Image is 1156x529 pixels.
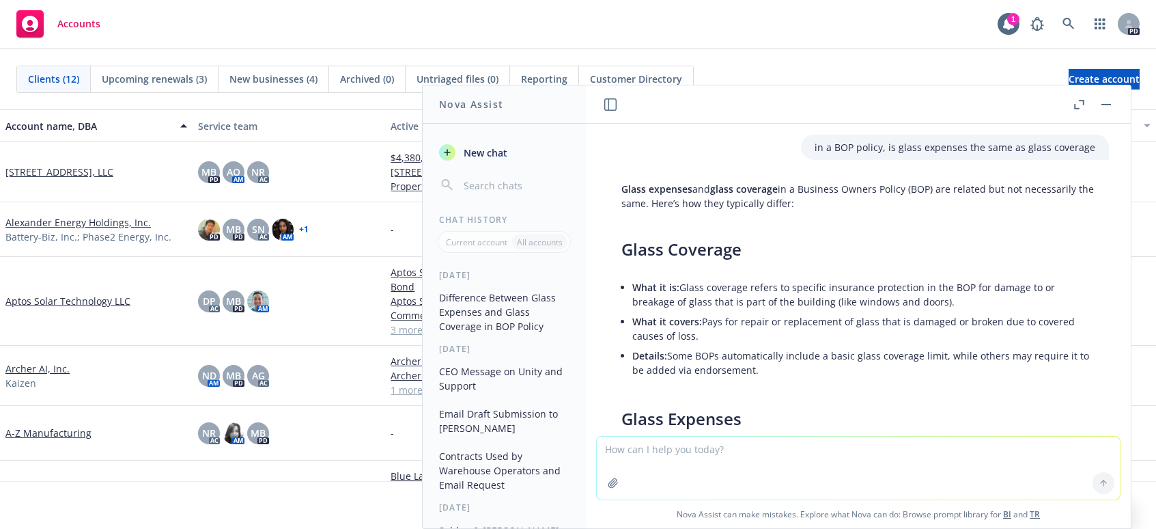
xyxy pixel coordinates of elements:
[252,222,265,236] span: SN
[57,18,100,29] span: Accounts
[28,72,79,86] span: Clients (12)
[227,165,240,179] span: AO
[423,214,586,226] div: Chat History
[202,368,216,383] span: ND
[299,226,309,234] a: + 1
[5,294,130,308] a: Aptos Solar Technology LLC
[5,230,171,244] span: Battery-Biz, Inc.; Phase2 Energy, Inc.
[252,368,265,383] span: AG
[590,72,682,86] span: Customer Directory
[391,383,572,397] a: 1 more
[439,97,503,111] h1: Nova Assist
[272,219,294,241] img: photo
[226,222,241,236] span: MB
[391,294,572,323] a: Aptos Solar Technology LLC - Commercial Property
[621,182,1095,211] p: and in a Business Owners Policy (BOP) are related but not necessarily the same. Here’s how they t...
[198,119,380,133] div: Service team
[391,368,572,383] a: Archer AI, Inc. - Workers' Compensation
[1024,10,1051,38] a: Report a Bug
[251,426,266,440] span: MB
[340,72,394,86] span: Archived (0)
[391,265,572,294] a: Aptos Solar Technology LLC - Surety Bond
[434,286,575,338] button: Difference Between Glass Expenses and Glass Coverage in BOP Policy
[434,360,575,397] button: CEO Message on Unity and Support
[632,281,679,294] span: What it is:
[391,119,572,133] div: Active policies
[1069,66,1140,92] span: Create account
[247,290,269,312] img: photo
[391,150,572,165] a: $4,380,000 Excess of $2,500,000
[434,445,575,496] button: Contracts Used by Warehouse Operators and Email Request
[710,182,778,195] span: glass coverage
[632,349,667,362] span: Details:
[202,426,216,440] span: NR
[5,165,113,179] a: [STREET_ADDRESS], LLC
[201,165,216,179] span: MB
[1055,10,1082,38] a: Search
[632,346,1095,380] li: Some BOPs automatically include a basic glass coverage limit, while others may require it to be a...
[223,422,244,444] img: photo
[391,165,572,193] a: [STREET_ADDRESS], LLC - Commercial Property
[5,362,70,376] a: Archer AI, Inc.
[434,403,575,439] button: Email Draft Submission to [PERSON_NAME]
[391,222,394,236] span: -
[203,294,216,308] span: DP
[1007,10,1019,23] div: 1
[229,72,318,86] span: New businesses (4)
[11,5,106,43] a: Accounts
[1086,10,1114,38] a: Switch app
[815,140,1095,154] p: in a BOP policy, is glass expenses the same as glass coverage
[226,294,241,308] span: MB
[423,343,586,355] div: [DATE]
[446,236,507,248] p: Current account
[417,72,498,86] span: Untriaged files (0)
[621,238,1095,261] h3: Glass Coverage
[391,354,572,368] a: Archer AI, Inc. - Business Owners
[461,146,507,160] span: New chat
[517,236,563,248] p: All accounts
[5,426,91,440] a: A-Z Manufacturing
[632,315,702,328] span: What it covers:
[1030,508,1040,520] a: TR
[5,119,172,133] div: Account name, DBA
[385,109,578,142] button: Active policies
[632,312,1095,346] li: Pays for repair or replacement of glass that is damaged or broken due to covered causes of loss.
[251,165,265,179] span: NR
[423,502,586,513] div: [DATE]
[198,219,220,241] img: photo
[1069,69,1140,90] a: Create account
[621,182,692,195] span: Glass expenses
[193,109,385,142] button: Service team
[461,176,569,195] input: Search chats
[391,323,572,337] a: 3 more
[102,72,207,86] span: Upcoming renewals (3)
[391,426,394,440] span: -
[1003,508,1011,520] a: BI
[391,469,572,498] a: Blue Lake Capital, LLC - Workers' Compensation
[434,140,575,165] button: New chat
[226,368,241,383] span: MB
[423,269,586,281] div: [DATE]
[5,376,36,390] span: Kaizen
[632,277,1095,312] li: Glass coverage refers to specific insurance protection in the BOP for damage to or breakage of gl...
[521,72,567,86] span: Reporting
[621,407,1095,431] h3: Glass Expenses
[591,500,1125,528] span: Nova Assist can make mistakes. Explore what Nova can do: Browse prompt library for and
[5,215,151,230] a: Alexander Energy Holdings, Inc.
